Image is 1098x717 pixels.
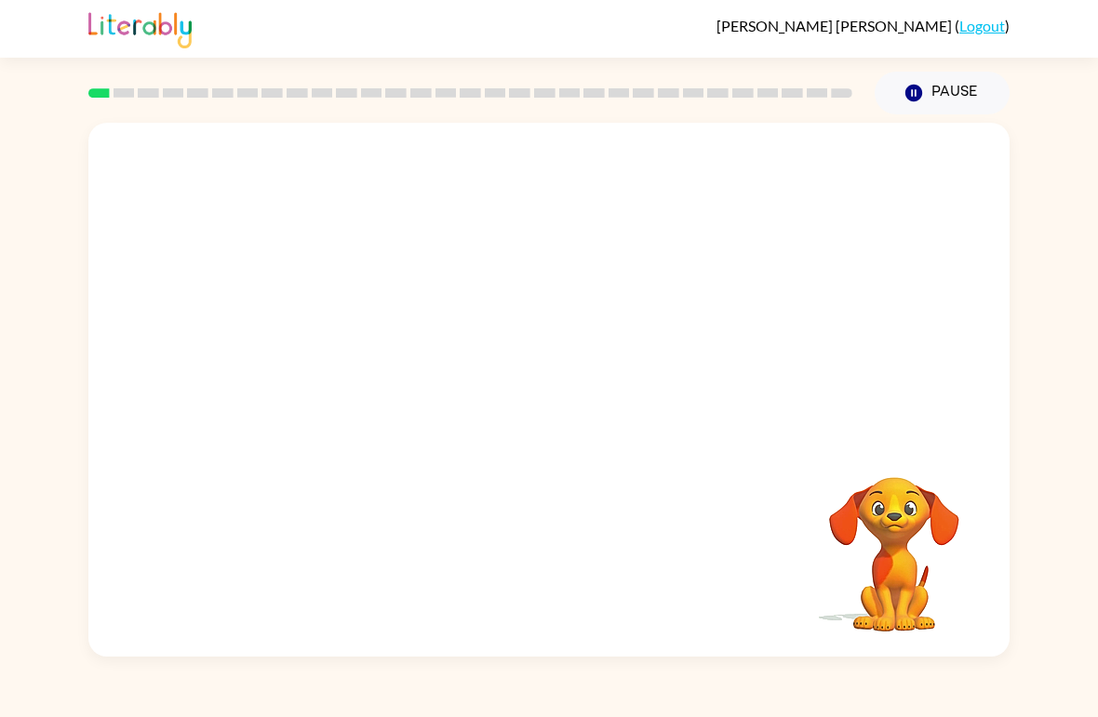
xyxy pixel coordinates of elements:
a: Logout [959,17,1005,34]
img: Literably [88,7,192,48]
div: ( ) [716,17,1010,34]
video: Your browser must support playing .mp4 files to use Literably. Please try using another browser. [801,448,987,634]
span: [PERSON_NAME] [PERSON_NAME] [716,17,955,34]
button: Pause [875,72,1010,114]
